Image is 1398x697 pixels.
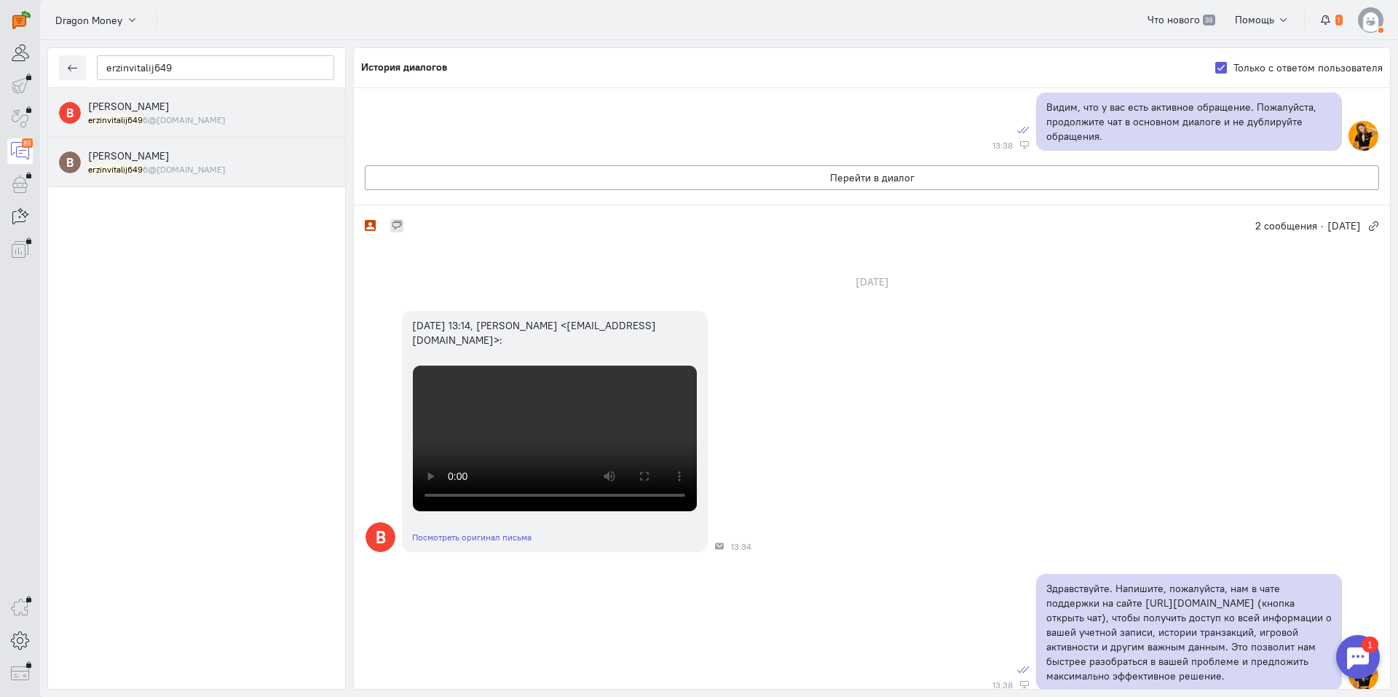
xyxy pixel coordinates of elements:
[66,154,74,170] text: В
[1046,581,1332,683] p: Здравствуйте. Напишите, пожалуйста, нам в чате поддержки на сайте [URL][DOMAIN_NAME] (кнопка откр...
[97,55,334,80] input: Поиск по имени, почте, телефону
[55,13,122,28] span: Dragon Money
[88,164,143,175] mark: erzinvitalij649
[1148,13,1200,26] span: Что нового
[992,680,1013,690] span: 13:38
[361,62,447,73] h5: История диалогов
[1046,100,1332,143] p: Видим, что у вас есть активное обращение. Пожалуйста, продолжите чат в основном диалоге и не дубл...
[66,105,74,120] text: В
[992,141,1013,151] span: 13:38
[88,163,226,176] small: erzinvitalij6496@gmail.com
[1020,141,1029,149] div: Веб-панель
[365,165,1379,190] button: Перейти в диалог
[88,100,170,113] span: Виталя TууZ
[1020,680,1029,689] div: Веб-панель
[22,138,33,148] div: 89
[1140,7,1223,32] a: Что нового 39
[731,542,751,552] span: 13:34
[1321,218,1324,233] span: ·
[1327,218,1361,233] span: [DATE]
[412,532,532,543] a: Посмотреть оригинал письма
[1358,7,1383,33] img: default-v4.png
[47,7,146,33] button: Dragon Money
[12,11,31,29] img: carrot-quest.svg
[376,527,386,548] text: В
[1203,15,1215,26] span: 39
[1233,60,1383,75] label: Только с ответом пользователя
[1235,13,1274,26] span: Помощь
[88,149,170,162] span: Виталий Э.
[1312,7,1351,32] button: 1
[88,114,226,126] small: erzinvitalij6496@gmail.com
[88,114,143,125] mark: erzinvitalij649
[840,272,905,292] div: [DATE]
[1255,218,1317,233] span: 2 сообщения
[33,9,50,25] div: 1
[1227,7,1298,32] button: Помощь
[7,138,33,164] a: 89
[412,318,698,347] div: [DATE] 13:14, [PERSON_NAME] <[EMAIL_ADDRESS][DOMAIN_NAME]>:
[715,542,724,551] div: Почта
[1335,15,1343,26] span: 1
